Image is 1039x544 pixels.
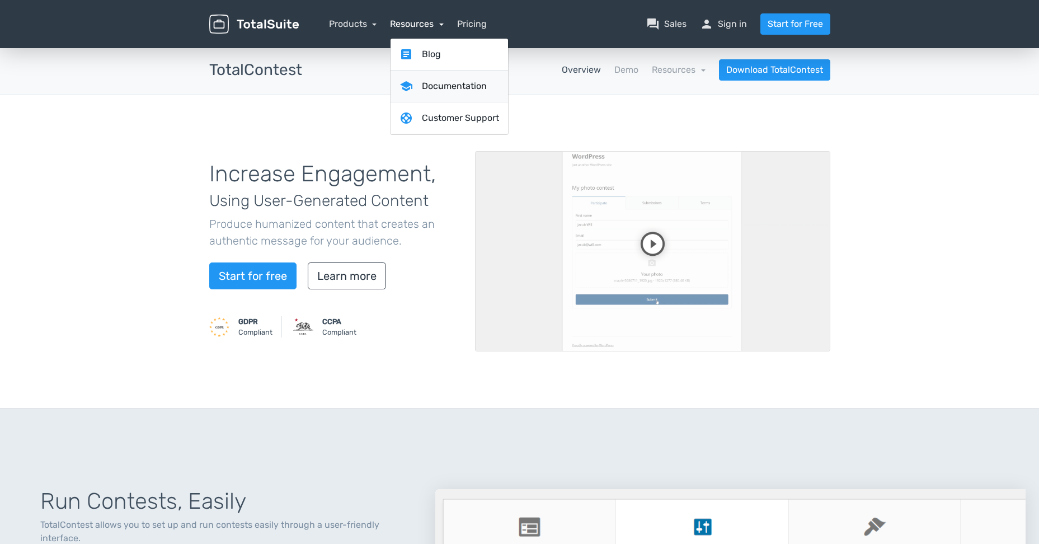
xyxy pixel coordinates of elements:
[329,18,377,29] a: Products
[399,111,413,125] span: support
[391,39,508,71] a: articleBlog
[209,191,429,210] span: Using User-Generated Content
[646,17,687,31] a: question_answerSales
[760,13,830,35] a: Start for Free
[562,63,601,77] a: Overview
[390,18,444,29] a: Resources
[457,17,487,31] a: Pricing
[719,59,830,81] a: Download TotalContest
[238,317,258,326] strong: GDPR
[399,79,413,93] span: school
[40,489,408,514] h1: Run Contests, Easily
[293,317,313,337] img: CCPA
[646,17,660,31] span: question_answer
[209,262,297,289] a: Start for free
[238,316,272,337] small: Compliant
[308,262,386,289] a: Learn more
[209,162,458,211] h1: Increase Engagement,
[322,316,356,337] small: Compliant
[652,64,706,75] a: Resources
[209,317,229,337] img: GDPR
[700,17,747,31] a: personSign in
[209,15,299,34] img: TotalSuite for WordPress
[399,48,413,61] span: article
[209,62,302,79] h3: TotalContest
[391,71,508,102] a: schoolDocumentation
[322,317,341,326] strong: CCPA
[700,17,713,31] span: person
[209,215,458,249] p: Produce humanized content that creates an authentic message for your audience.
[614,63,638,77] a: Demo
[391,102,508,134] a: supportCustomer Support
